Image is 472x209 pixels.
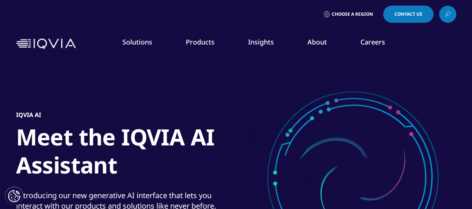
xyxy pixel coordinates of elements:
h5: IQVIA AI [16,111,41,119]
span: Contact Us [394,12,422,16]
a: Contact Us [383,6,434,23]
a: Careers [360,37,385,46]
a: Solutions [122,37,152,46]
a: Products [186,37,215,46]
a: Insights [248,37,274,46]
span: Choose a Region [332,11,373,17]
button: Configuración de cookies [5,187,24,205]
nav: Primary [79,26,456,61]
a: About [307,37,327,46]
h1: Meet the IQVIA AI Assistant [16,123,296,184]
img: IQVIA Healthcare Information Technology and Pharma Clinical Research Company [16,39,76,49]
